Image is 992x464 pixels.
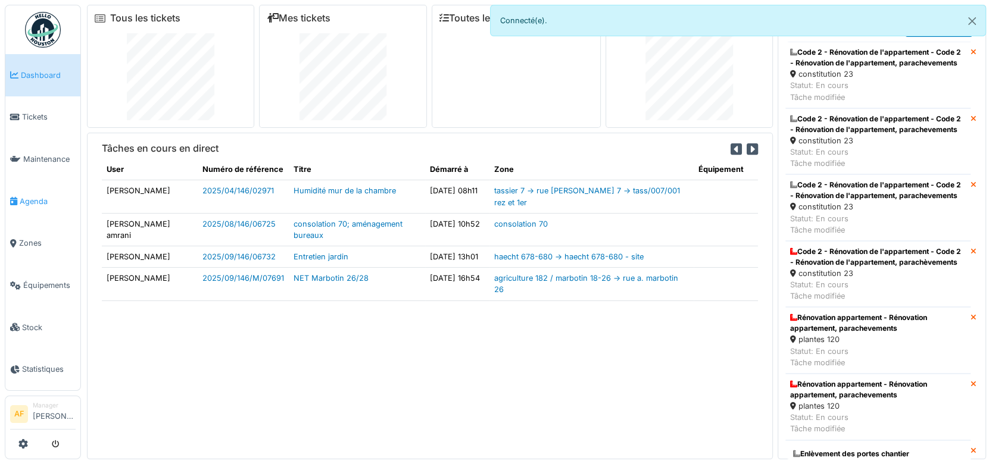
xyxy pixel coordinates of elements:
[790,146,966,169] div: Statut: En cours Tâche modifiée
[22,111,76,123] span: Tickets
[790,201,966,212] div: constitution 23
[785,241,971,308] a: Code 2 - Rénovation de l'appartement - Code 2 - Rénovation de l'appartement, parachèvements const...
[10,405,28,423] li: AF
[425,268,489,300] td: [DATE] 16h54
[425,246,489,268] td: [DATE] 13h01
[23,280,76,291] span: Équipements
[25,12,61,48] img: Badge_color-CXgf-gQk.svg
[790,135,966,146] div: constitution 23
[785,374,971,440] a: Rénovation appartement - Rénovation appartement, parachevements plantes 120 Statut: En coursTâche...
[19,237,76,249] span: Zones
[198,159,289,180] th: Numéro de référence
[790,47,966,68] div: Code 2 - Rénovation de l'appartement - Code 2 - Rénovation de l'appartement, parachevements
[22,322,76,333] span: Stock
[790,379,966,400] div: Rénovation appartement - Rénovation appartement, parachevements
[790,412,966,434] div: Statut: En cours Tâche modifiée
[959,5,985,37] button: Close
[425,213,489,246] td: [DATE] 10h52
[5,349,80,391] a: Statistiques
[5,306,80,349] a: Stock
[294,186,396,195] a: Humidité mur de la chambre
[425,180,489,213] td: [DATE] 08h11
[289,159,425,180] th: Titre
[202,220,276,228] a: 2025/08/146/06725
[5,54,80,96] a: Dashboard
[790,268,966,279] div: constitution 23
[790,279,966,302] div: Statut: En cours Tâche modifiée
[10,401,76,429] a: AF Manager[PERSON_NAME]
[790,334,966,345] div: plantes 120
[102,143,219,154] h6: Tâches en cours en direct
[790,312,966,334] div: Rénovation appartement - Rénovation appartement, parachevements
[5,222,80,265] a: Zones
[494,186,680,206] a: tassier 7 -> rue [PERSON_NAME] 7 -> tass/007/001 rez et 1er
[5,264,80,306] a: Équipements
[202,186,274,195] a: 2025/04/146/02971
[489,159,694,180] th: Zone
[21,70,76,81] span: Dashboard
[785,42,971,108] a: Code 2 - Rénovation de l'appartement - Code 2 - Rénovation de l'appartement, parachevements const...
[494,274,678,294] a: agriculture 182 / marbotin 18-26 -> rue a. marbotin 26
[22,363,76,375] span: Statistiques
[790,400,966,412] div: plantes 120
[267,12,330,24] a: Mes tickets
[33,401,76,427] li: [PERSON_NAME]
[694,159,758,180] th: Équipement
[785,174,971,241] a: Code 2 - Rénovation de l'appartement - Code 2 - Rénovation de l'appartement, parachevements const...
[202,252,276,261] a: 2025/09/146/06732
[20,196,76,207] span: Agenda
[790,114,966,135] div: Code 2 - Rénovation de l'appartement - Code 2 - Rénovation de l'appartement, parachevements
[102,180,198,213] td: [PERSON_NAME]
[294,220,403,240] a: consolation 70; aménagement bureaux
[490,5,986,36] div: Connecté(e).
[494,220,548,228] a: consolation 70
[107,165,124,174] span: translation missing: fr.shared.user
[110,12,180,24] a: Tous les tickets
[5,96,80,139] a: Tickets
[494,252,644,261] a: haecht 678-680 -> haecht 678-680 - site
[102,268,198,300] td: [PERSON_NAME]
[790,246,966,268] div: Code 2 - Rénovation de l'appartement - Code 2 - Rénovation de l'appartement, parachèvements
[790,180,966,201] div: Code 2 - Rénovation de l'appartement - Code 2 - Rénovation de l'appartement, parachevements
[294,274,369,283] a: NET Marbotin 26/28
[790,213,966,236] div: Statut: En cours Tâche modifiée
[33,401,76,410] div: Manager
[793,449,963,459] div: Enlèvement des portes chantier
[102,246,198,268] td: [PERSON_NAME]
[790,346,966,368] div: Statut: En cours Tâche modifiée
[790,68,966,80] div: constitution 23
[785,307,971,374] a: Rénovation appartement - Rénovation appartement, parachevements plantes 120 Statut: En coursTâche...
[5,138,80,180] a: Maintenance
[23,153,76,165] span: Maintenance
[439,12,528,24] a: Toutes les tâches
[102,213,198,246] td: [PERSON_NAME] amrani
[790,80,966,102] div: Statut: En cours Tâche modifiée
[5,180,80,222] a: Agenda
[425,159,489,180] th: Démarré à
[294,252,348,261] a: Entretien jardin
[785,108,971,175] a: Code 2 - Rénovation de l'appartement - Code 2 - Rénovation de l'appartement, parachevements const...
[202,274,284,283] a: 2025/09/146/M/07691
